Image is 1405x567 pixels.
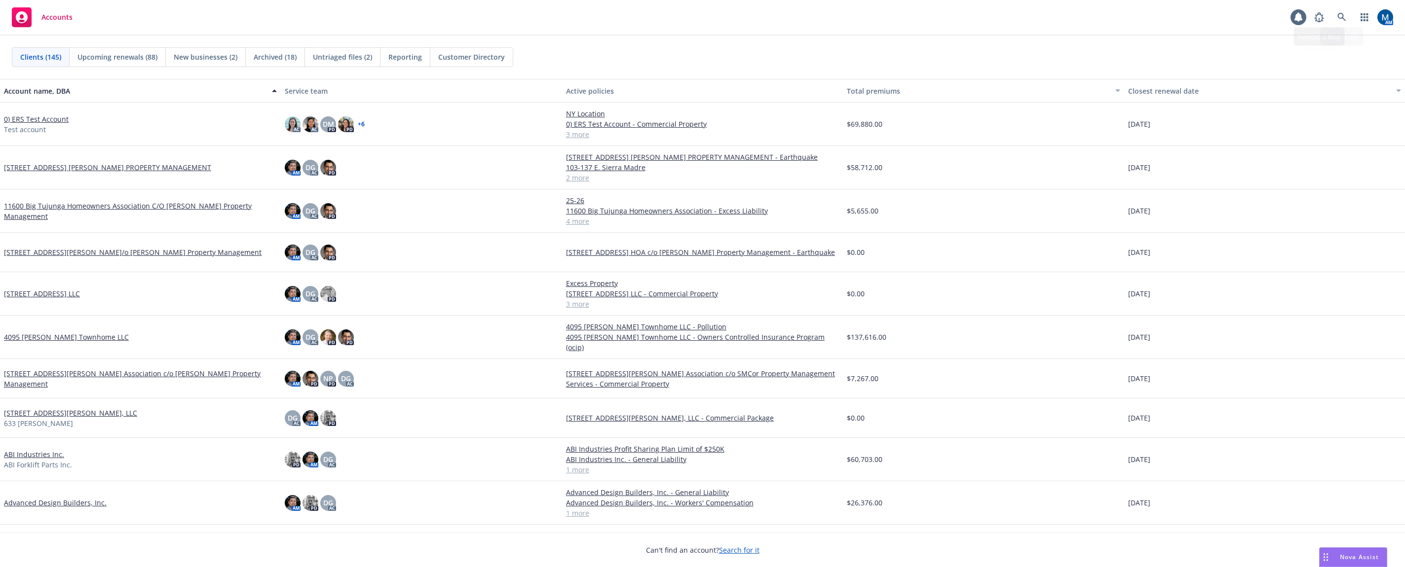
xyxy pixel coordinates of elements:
[1128,86,1390,96] div: Closest renewal date
[4,460,72,470] span: ABI Forklift Parts Inc.
[305,162,315,173] span: DG
[303,116,318,132] img: photo
[338,116,354,132] img: photo
[320,410,336,426] img: photo
[4,408,137,418] a: [STREET_ADDRESS][PERSON_NAME], LLC
[1128,206,1150,216] span: [DATE]
[847,247,865,257] span: $0.00
[4,124,46,135] span: Test account
[566,487,839,497] a: Advanced Design Builders, Inc. - General Liability
[1340,553,1379,561] span: Nova Assist
[4,418,73,428] span: 633 [PERSON_NAME]
[566,195,839,206] a: 25-26
[566,413,839,423] a: [STREET_ADDRESS][PERSON_NAME], LLC - Commercial Package
[305,206,315,216] span: DG
[566,206,839,216] a: 11600 Big Tujunga Homeowners Association - Excess Liability
[1128,497,1150,508] span: [DATE]
[1124,79,1405,103] button: Closest renewal date
[566,247,839,257] a: [STREET_ADDRESS] HOA c/o [PERSON_NAME] Property Management - Earthquake
[323,454,333,464] span: DG
[285,160,301,176] img: photo
[1128,413,1150,423] span: [DATE]
[323,497,333,508] span: DG
[4,332,129,342] a: 4095 [PERSON_NAME] Townhome LLC
[341,373,351,384] span: DG
[305,288,315,299] span: DG
[338,329,354,345] img: photo
[4,497,107,508] a: Advanced Design Builders, Inc.
[285,329,301,345] img: photo
[174,52,237,62] span: New businesses (2)
[320,329,336,345] img: photo
[566,108,839,119] a: NY Location
[566,162,839,173] a: 103-137 E. Sierra Madre
[847,373,878,384] span: $7,267.00
[719,545,759,555] a: Search for it
[4,201,277,221] a: 11600 Big Tujunga Homeowners Association C/O [PERSON_NAME] Property Management
[388,52,422,62] span: Reporting
[566,368,839,389] a: [STREET_ADDRESS][PERSON_NAME] Association c/o SMCor Property Management Services - Commercial Pro...
[566,444,839,454] a: ABI Industries Profit Sharing Plan Limit of $250K
[562,79,843,103] button: Active policies
[285,495,301,511] img: photo
[4,247,262,257] a: [STREET_ADDRESS][PERSON_NAME]/o [PERSON_NAME] Property Management
[847,162,882,173] span: $58,712.00
[566,299,839,309] a: 3 more
[847,413,865,423] span: $0.00
[847,206,878,216] span: $5,655.00
[4,449,64,460] a: ABI Industries Inc.
[303,371,318,387] img: photo
[566,152,839,162] a: [STREET_ADDRESS] [PERSON_NAME] PROPERTY MANAGEMENT - Earthquake
[8,3,76,31] a: Accounts
[320,203,336,219] img: photo
[566,278,839,288] a: Excess Property
[1128,373,1150,384] span: [DATE]
[1128,162,1150,173] span: [DATE]
[1128,288,1150,299] span: [DATE]
[20,52,61,62] span: Clients (145)
[566,173,839,183] a: 2 more
[305,332,315,342] span: DG
[566,454,839,464] a: ABI Industries Inc. - General Liability
[285,86,558,96] div: Service team
[323,373,333,384] span: NP
[566,508,839,518] a: 1 more
[438,52,505,62] span: Customer Directory
[305,247,315,257] span: DG
[646,545,759,555] span: Can't find an account?
[1128,247,1150,257] span: [DATE]
[285,203,301,219] img: photo
[1128,332,1150,342] span: [DATE]
[566,129,839,140] a: 3 more
[4,368,277,389] a: [STREET_ADDRESS][PERSON_NAME] Association c/o [PERSON_NAME] Property Management
[1128,454,1150,464] span: [DATE]
[847,288,865,299] span: $0.00
[285,371,301,387] img: photo
[1309,7,1329,27] a: Report a Bug
[281,79,562,103] button: Service team
[566,321,839,332] a: 4095 [PERSON_NAME] Townhome LLC - Pollution
[77,52,157,62] span: Upcoming renewals (88)
[288,413,298,423] span: DG
[566,216,839,226] a: 4 more
[847,454,882,464] span: $60,703.00
[41,13,73,21] span: Accounts
[320,160,336,176] img: photo
[566,288,839,299] a: [STREET_ADDRESS] LLC - Commercial Property
[1355,7,1374,27] a: Switch app
[843,79,1124,103] button: Total premiums
[285,452,301,467] img: photo
[1320,548,1332,567] div: Drag to move
[1332,7,1352,27] a: Search
[1377,9,1393,25] img: photo
[4,288,80,299] a: [STREET_ADDRESS] LLC
[320,245,336,260] img: photo
[847,86,1109,96] div: Total premiums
